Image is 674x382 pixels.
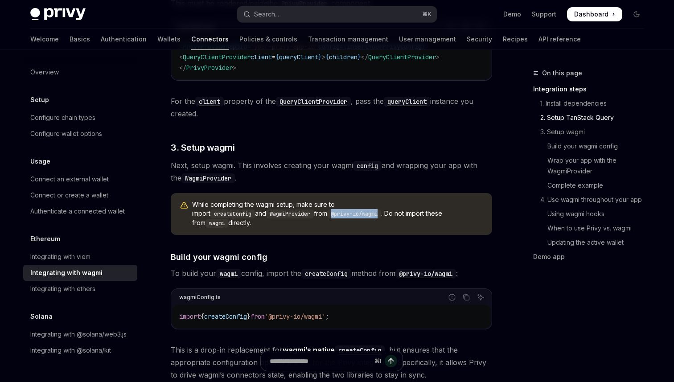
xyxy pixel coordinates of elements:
[329,53,358,61] span: children
[216,269,241,279] code: wagmi
[532,10,556,19] a: Support
[157,29,181,50] a: Wallets
[195,97,224,106] a: client
[23,187,137,203] a: Connect or create a wallet
[216,269,241,278] a: wagmi
[325,53,329,61] span: {
[171,159,492,184] span: Next, setup wagmi. This involves creating your wagmi and wrapping your app with the .
[30,174,109,185] div: Connect an external wallet
[533,82,651,96] a: Integration steps
[422,11,432,18] span: ⌘ K
[23,342,137,358] a: Integrating with @solana/kit
[533,111,651,125] a: 2. Setup TanStack Query
[179,312,201,320] span: import
[361,53,368,61] span: </
[533,153,651,178] a: Wrap your app with the WagmiProvider
[180,201,189,210] svg: Warning
[247,312,251,320] span: }
[204,312,247,320] span: createConfig
[171,344,492,381] span: This is a drop-in replacement for , but ensures that the appropriate configuration options are se...
[239,29,297,50] a: Policies & controls
[201,312,204,320] span: {
[533,178,651,193] a: Complete example
[276,97,351,107] code: QueryClientProvider
[30,206,125,217] div: Authenticate a connected wallet
[533,139,651,153] a: Build your wagmi config
[308,29,388,50] a: Transaction management
[23,171,137,187] a: Connect an external wallet
[270,351,371,371] input: Ask a question...
[279,53,318,61] span: queryClient
[237,6,437,22] button: Open search
[322,53,325,61] span: >
[358,53,361,61] span: }
[191,29,229,50] a: Connectors
[368,53,436,61] span: QueryClientProvider
[503,29,528,50] a: Recipes
[195,97,224,107] code: client
[533,250,651,264] a: Demo app
[399,29,456,50] a: User management
[23,249,137,265] a: Integrating with viem
[30,29,59,50] a: Welcome
[538,29,581,50] a: API reference
[23,110,137,126] a: Configure chain types
[210,209,255,218] code: createConfig
[251,53,272,61] span: client
[301,269,351,279] code: createConfig
[30,156,50,167] h5: Usage
[30,311,53,322] h5: Solana
[533,207,651,221] a: Using wagmi hooks
[30,67,59,78] div: Overview
[179,292,221,303] div: wagmiConfig.ts
[503,10,521,19] a: Demo
[179,53,183,61] span: <
[30,234,60,244] h5: Ethereum
[266,209,314,218] code: WagmiProvider
[384,97,430,107] code: queryClient
[23,265,137,281] a: Integrating with wagmi
[542,68,582,78] span: On this page
[467,29,492,50] a: Security
[30,267,103,278] div: Integrating with wagmi
[171,141,234,154] span: 3. Setup wagmi
[254,9,279,20] div: Search...
[533,235,651,250] a: Updating the active wallet
[385,355,397,367] button: Send message
[275,53,279,61] span: {
[23,326,137,342] a: Integrating with @solana/web3.js
[30,329,127,340] div: Integrating with @solana/web3.js
[30,283,95,294] div: Integrating with ethers
[567,7,622,21] a: Dashboard
[30,94,49,105] h5: Setup
[460,292,472,303] button: Copy the contents from the code block
[265,312,325,320] span: '@privy-io/wagmi'
[30,251,90,262] div: Integrating with viem
[23,126,137,142] a: Configure wallet options
[233,64,236,72] span: >
[171,95,492,120] span: For the property of the , pass the instance you created.
[23,203,137,219] a: Authenticate a connected wallet
[30,112,95,123] div: Configure chain types
[533,221,651,235] a: When to use Privy vs. wagmi
[318,53,322,61] span: }
[384,97,430,106] a: queryClient
[283,345,385,354] a: wagmi’s nativecreateConfig
[205,219,228,228] code: wagmi
[30,8,86,21] img: dark logo
[251,312,265,320] span: from
[353,161,382,171] code: config
[395,269,456,278] a: @privy-io/wagmi
[23,281,137,297] a: Integrating with ethers
[179,64,186,72] span: </
[629,7,644,21] button: Toggle dark mode
[183,53,251,61] span: QueryClientProvider
[70,29,90,50] a: Basics
[335,345,385,355] code: createConfig
[325,312,329,320] span: ;
[533,125,651,139] a: 3. Setup wagmi
[30,190,108,201] div: Connect or create a wallet
[574,10,608,19] span: Dashboard
[395,269,456,279] code: @privy-io/wagmi
[30,128,102,139] div: Configure wallet options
